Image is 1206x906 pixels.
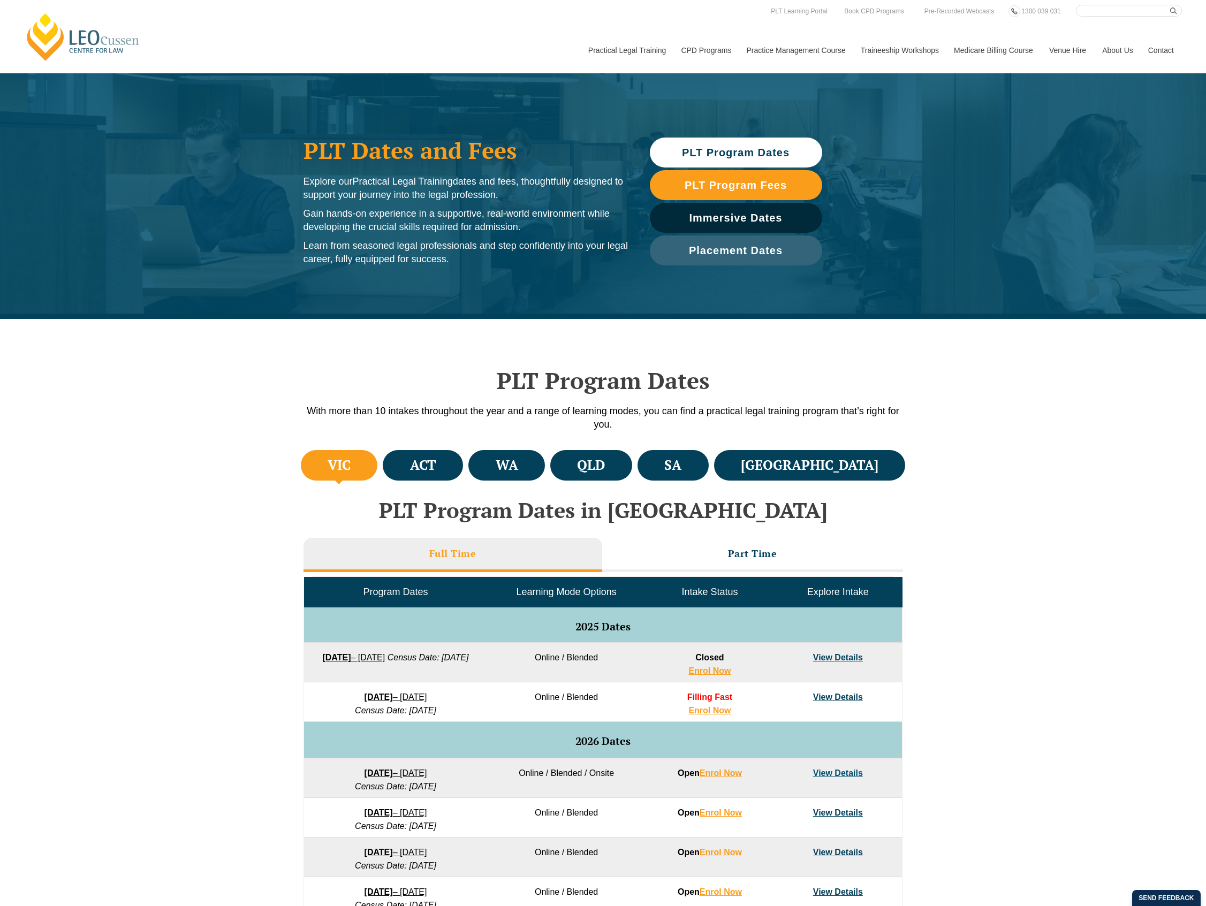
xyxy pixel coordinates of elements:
span: Placement Dates [689,245,783,256]
td: Online / Blended [487,798,646,838]
h2: PLT Program Dates in [GEOGRAPHIC_DATA] [298,498,908,522]
a: Enrol Now [700,848,742,857]
h4: [GEOGRAPHIC_DATA] [741,456,878,474]
p: Learn from seasoned legal professionals and step confidently into your legal career, fully equipp... [304,239,628,266]
a: Book CPD Programs [841,5,906,17]
a: [DATE]– [DATE] [365,692,427,702]
em: Census Date: [DATE] [388,653,469,662]
a: Enrol Now [700,768,742,778]
span: PLT Program Dates [682,147,790,158]
a: Venue Hire [1041,27,1094,73]
strong: [DATE] [365,808,393,817]
h4: SA [664,456,681,474]
a: PLT Program Dates [650,138,822,168]
strong: Open [678,768,742,778]
strong: [DATE] [365,887,393,896]
a: View Details [813,887,863,896]
span: Practical Legal Training [353,176,453,187]
td: Online / Blended [487,838,646,877]
a: Medicare Billing Course [946,27,1041,73]
h2: PLT Program Dates [298,367,908,394]
a: Pre-Recorded Webcasts [922,5,997,17]
span: 2026 Dates [575,734,631,748]
span: Closed [695,653,724,662]
em: Census Date: [DATE] [355,782,436,791]
a: Enrol Now [688,706,731,715]
a: Placement Dates [650,235,822,265]
a: Contact [1140,27,1182,73]
span: Filling Fast [687,692,732,702]
span: Learning Mode Options [517,587,617,597]
h4: ACT [410,456,436,474]
strong: [DATE] [365,848,393,857]
td: Online / Blended / Onsite [487,758,646,798]
h3: Full Time [429,547,476,560]
a: Enrol Now [700,887,742,896]
a: View Details [813,768,863,778]
span: Explore Intake [807,587,869,597]
h4: QLD [577,456,605,474]
strong: [DATE] [322,653,351,662]
strong: [DATE] [365,768,393,778]
a: Practice Management Course [739,27,853,73]
span: 2025 Dates [575,619,631,634]
strong: Open [678,887,742,896]
a: PLT Learning Portal [768,5,830,17]
em: Census Date: [DATE] [355,861,436,870]
strong: Open [678,848,742,857]
a: View Details [813,848,863,857]
a: Immersive Dates [650,203,822,233]
a: View Details [813,808,863,817]
td: Online / Blended [487,682,646,722]
em: Census Date: [DATE] [355,821,436,831]
a: Enrol Now [688,666,731,675]
a: 1300 039 031 [1019,5,1063,17]
a: View Details [813,653,863,662]
p: Explore our dates and fees, thoughtfully designed to support your journey into the legal profession. [304,175,628,202]
span: PLT Program Fees [685,180,787,191]
a: [DATE]– [DATE] [365,768,427,778]
a: Enrol Now [700,808,742,817]
em: Census Date: [DATE] [355,706,436,715]
h3: Part Time [728,547,777,560]
a: View Details [813,692,863,702]
a: [DATE]– [DATE] [365,887,427,896]
a: [DATE]– [DATE] [365,808,427,817]
a: PLT Program Fees [650,170,822,200]
a: CPD Programs [673,27,738,73]
a: Traineeship Workshops [853,27,946,73]
span: Program Dates [363,587,428,597]
h4: VIC [328,456,351,474]
strong: Open [678,808,742,817]
span: 1300 039 031 [1021,7,1060,15]
a: About Us [1094,27,1140,73]
p: Gain hands-on experience in a supportive, real-world environment while developing the crucial ski... [304,207,628,234]
td: Online / Blended [487,643,646,682]
a: [PERSON_NAME] Centre for Law [24,12,142,62]
p: With more than 10 intakes throughout the year and a range of learning modes, you can find a pract... [298,405,908,431]
a: [DATE]– [DATE] [322,653,385,662]
span: Immersive Dates [689,212,783,223]
a: Practical Legal Training [580,27,673,73]
h4: WA [496,456,518,474]
h1: PLT Dates and Fees [304,137,628,164]
span: Intake Status [681,587,738,597]
a: [DATE]– [DATE] [365,848,427,857]
strong: [DATE] [365,692,393,702]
